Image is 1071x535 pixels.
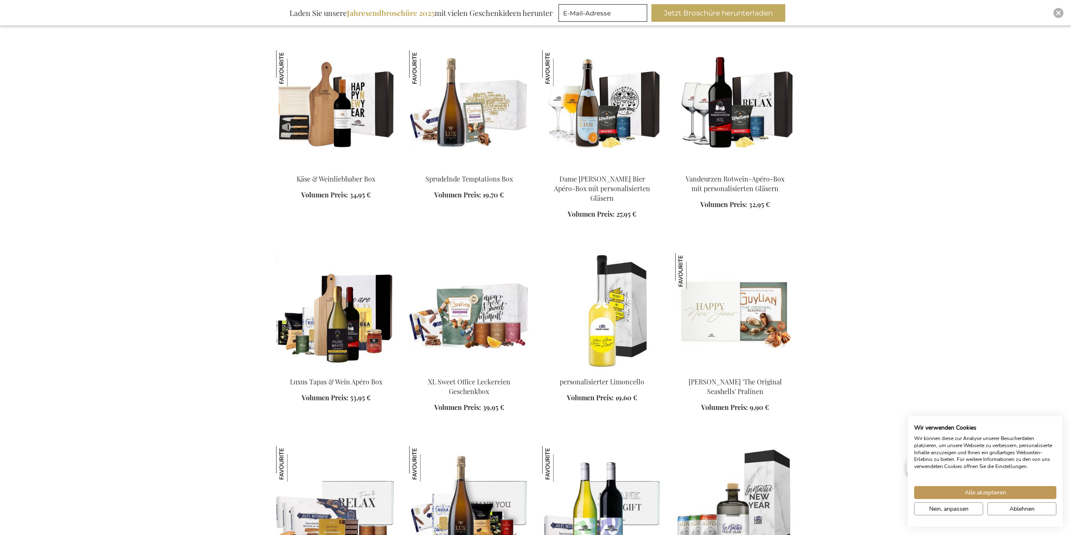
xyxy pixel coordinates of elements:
img: Cheese & Wine Lovers Box [276,50,396,167]
span: Volumen Preis: [434,190,481,199]
img: Käse & Weinliebhaber Box [276,50,312,86]
span: Alle akzeptieren [965,488,1006,497]
span: Volumen Preis: [302,393,348,402]
span: Volumen Preis: [701,403,748,412]
span: 19,70 € [483,190,504,199]
a: personalisierter Limoncello [560,377,644,386]
a: Vandeurzen Rotwein-Apéro-Box mit personalisierten Gläsern [675,164,795,172]
a: Dame Jeanne Champagne Beer Apéro Box With Personalised Glasses Dame Jeanne Brut Bier Apéro-Box mi... [542,164,662,172]
img: Dame Jeanne Champagne Beer Apéro Box With Personalised Glasses [542,50,662,167]
img: Personalized Limoncello [542,253,662,370]
span: 9,90 € [750,403,769,412]
a: Personalized Limoncello [542,367,662,375]
img: Vandeurzen Rotwein-Apéro-Box mit personalisierten Gläsern [675,50,795,167]
img: Guylian 'The Original Seashells' Pralinen [675,253,711,289]
a: [PERSON_NAME] 'The Original Seashells' Pralinen [689,377,782,396]
a: Dame [PERSON_NAME] Bier Apéro-Box mit personalisierten Gläsern [554,174,650,202]
a: Käse & Weinliebhaber Box [297,174,375,183]
span: Nein, anpassen [929,504,969,513]
button: Akzeptieren Sie alle cookies [914,486,1056,499]
span: 19,60 € [615,393,637,402]
a: Luxury Tapas & Wine Apéro Box [276,367,396,375]
a: Guylian 'The Original Seashells' Pralines Guylian 'The Original Seashells' Pralinen [675,367,795,375]
img: Das ultimative Wein-Schokoladen-Set [542,446,578,482]
span: Volumen Preis: [700,200,747,209]
a: Volumen Preis: 19,60 € [567,393,637,403]
a: Sprudelnde Temptations Box [425,174,513,183]
p: Wir können diese zur Analyse unserer Besucherdaten platzieren, um unsere Webseite zu verbessern, ... [914,435,1056,470]
span: Volumen Preis: [567,393,614,402]
img: Close [1056,10,1061,15]
div: Close [1053,8,1063,18]
span: 27,95 € [616,210,636,218]
button: Alle verweigern cookies [987,502,1056,515]
a: Sparkling Temptations Bpx Sprudelnde Temptations Box [409,164,529,172]
h2: Wir verwenden Cookies [914,424,1056,432]
img: Sprudelnde Temptations Box [409,50,445,86]
button: cookie Einstellungen anpassen [914,502,983,515]
a: Volumen Preis: 27,95 € [568,210,636,219]
span: Ablehnen [1010,504,1035,513]
a: Volumen Preis: 34,95 € [301,190,371,200]
form: marketing offers and promotions [559,4,650,24]
a: Volumen Preis: 19,70 € [434,190,504,200]
img: Guylian 'The Original Seashells' Pralines [675,253,795,370]
a: Volumen Preis: 53,95 € [302,393,371,403]
img: Die Office Party Box [409,446,445,482]
img: Luxury Tapas & Wine Apéro Box [276,253,396,370]
input: E-Mail-Adresse [559,4,647,22]
img: XL Sweet Office Leckereien Geschenkbox [409,253,529,370]
a: Volumen Preis: 9,90 € [701,403,769,412]
span: Volumen Preis: [568,210,615,218]
img: Sparkling Temptations Bpx [409,50,529,167]
b: Jahresendbroschüre 2025 [347,8,435,18]
span: 53,95 € [350,393,371,402]
span: 34,95 € [350,190,371,199]
a: Vandeurzen Rotwein-Apéro-Box mit personalisierten Gläsern [686,174,784,193]
button: Jetzt Broschüre herunterladen [651,4,785,22]
a: Cheese & Wine Lovers Box Käse & Weinliebhaber Box [276,164,396,172]
span: 32,95 € [749,200,770,209]
img: Die ultimative Schokoladenerlebnis-Box [276,446,312,482]
span: Volumen Preis: [301,190,348,199]
a: Luxus Tapas & Wein Apéro Box [290,377,382,386]
div: Laden Sie unsere mit vielen Geschenkideen herunter [286,4,556,22]
a: XL Sweet Office Treats Gift Box [409,367,529,375]
a: Volumen Preis: 32,95 € [700,200,770,210]
img: Dame Jeanne Brut Bier Apéro-Box mit personalisierten Gläsern [542,50,578,86]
